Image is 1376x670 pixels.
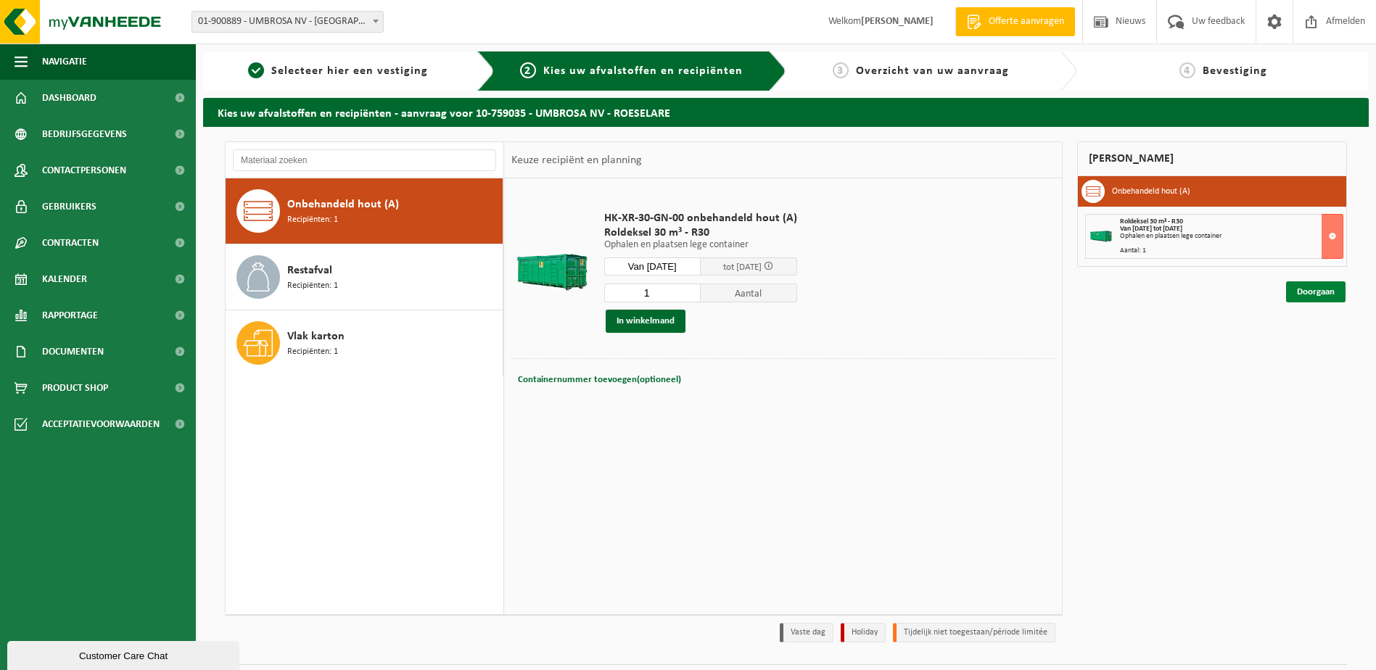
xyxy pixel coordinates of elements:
[604,211,797,226] span: HK-XR-30-GN-00 onbehandeld hout (A)
[42,370,108,406] span: Product Shop
[893,623,1055,642] li: Tijdelijk niet toegestaan/période limitée
[520,62,536,78] span: 2
[504,142,649,178] div: Keuze recipiënt en planning
[1077,141,1347,176] div: [PERSON_NAME]
[271,65,428,77] span: Selecteer hier een vestiging
[226,244,503,310] button: Restafval Recipiënten: 1
[42,152,126,189] span: Contactpersonen
[780,623,833,642] li: Vaste dag
[287,213,338,227] span: Recipiënten: 1
[191,11,384,33] span: 01-900889 - UMBROSA NV - ROESELARE
[723,262,762,272] span: tot [DATE]
[518,375,681,384] span: Containernummer toevoegen(optioneel)
[287,262,332,279] span: Restafval
[7,638,242,670] iframe: chat widget
[1112,180,1190,203] h3: Onbehandeld hout (A)
[701,284,797,302] span: Aantal
[606,310,685,333] button: In winkelmand
[1286,281,1346,302] a: Doorgaan
[287,279,338,293] span: Recipiënten: 1
[287,345,338,359] span: Recipiënten: 1
[233,149,496,171] input: Materiaal zoeken
[287,328,345,345] span: Vlak karton
[192,12,383,32] span: 01-900889 - UMBROSA NV - ROESELARE
[42,334,104,370] span: Documenten
[287,196,399,213] span: Onbehandeld hout (A)
[856,65,1009,77] span: Overzicht van uw aanvraag
[516,370,683,390] button: Containernummer toevoegen(optioneel)
[1120,247,1343,255] div: Aantal: 1
[248,62,264,78] span: 1
[42,44,87,80] span: Navigatie
[833,62,849,78] span: 3
[42,261,87,297] span: Kalender
[604,226,797,240] span: Roldeksel 30 m³ - R30
[226,310,503,376] button: Vlak karton Recipiënten: 1
[226,178,503,244] button: Onbehandeld hout (A) Recipiënten: 1
[1179,62,1195,78] span: 4
[42,406,160,442] span: Acceptatievoorwaarden
[42,189,96,225] span: Gebruikers
[203,98,1369,126] h2: Kies uw afvalstoffen en recipiënten - aanvraag voor 10-759035 - UMBROSA NV - ROESELARE
[604,240,797,250] p: Ophalen en plaatsen lege container
[42,225,99,261] span: Contracten
[42,80,96,116] span: Dashboard
[1120,233,1343,240] div: Ophalen en plaatsen lege container
[955,7,1075,36] a: Offerte aanvragen
[1120,225,1182,233] strong: Van [DATE] tot [DATE]
[1203,65,1267,77] span: Bevestiging
[42,297,98,334] span: Rapportage
[841,623,886,642] li: Holiday
[1120,218,1183,226] span: Roldeksel 30 m³ - R30
[42,116,127,152] span: Bedrijfsgegevens
[543,65,743,77] span: Kies uw afvalstoffen en recipiënten
[210,62,466,80] a: 1Selecteer hier een vestiging
[604,257,701,276] input: Selecteer datum
[861,16,934,27] strong: [PERSON_NAME]
[985,15,1068,29] span: Offerte aanvragen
